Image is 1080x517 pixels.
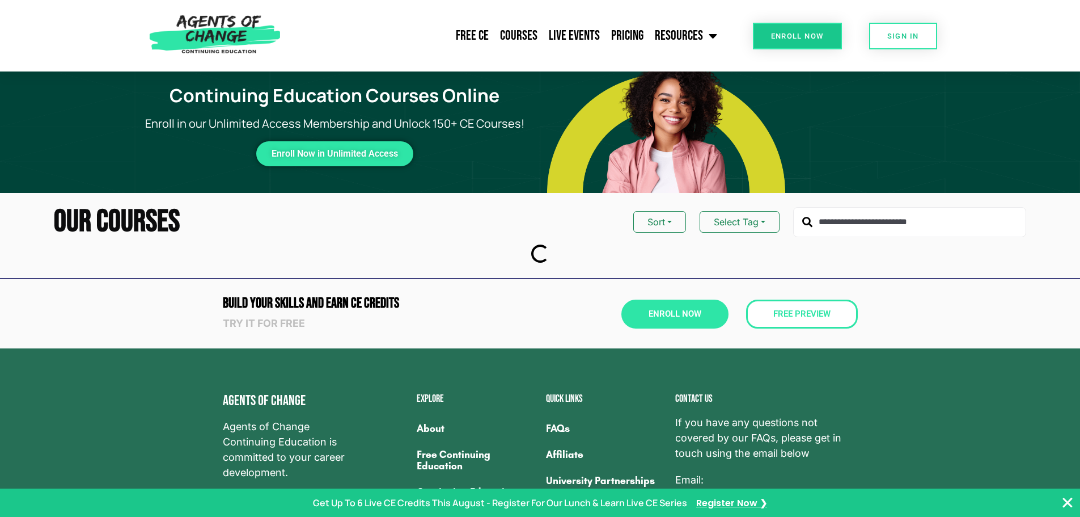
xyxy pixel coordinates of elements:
h4: Agents of Change [223,394,360,408]
p: Email: [675,473,858,503]
a: Enroll Now [753,23,842,49]
a: Free Preview [746,300,858,329]
button: Sort [633,211,686,233]
a: Affiliate [546,442,664,468]
a: Live Events [543,22,605,50]
h2: Explore [417,394,535,404]
button: Close Banner [1061,496,1074,510]
a: Free Continuing Education [417,442,535,479]
h2: Build Your Skills and Earn CE CREDITS [223,296,535,310]
a: University Partnerships [546,468,664,494]
a: FAQs [546,415,664,442]
a: [EMAIL_ADDRESS][DOMAIN_NAME] [675,487,849,503]
span: SIGN IN [887,32,919,40]
a: About [417,415,535,442]
h2: Contact us [675,394,858,404]
p: Enroll in our Unlimited Access Membership and Unlock 150+ CE Courses! [129,115,540,132]
span: If you have any questions not covered by our FAQs, please get in touch using the email below [675,415,858,461]
a: Free CE [450,22,494,50]
span: Enroll Now [649,310,701,318]
a: Continuing Education Courses [417,479,535,516]
a: Pricing [605,22,649,50]
a: Enroll Now [621,300,729,329]
span: Enroll Now in Unlimited Access [272,150,398,157]
h2: Our Courses [54,207,180,238]
span: Free Preview [773,310,831,318]
button: Select Tag [700,211,780,233]
a: Register Now ❯ [696,496,767,510]
a: Enroll Now in Unlimited Access [256,141,413,166]
nav: Menu [286,22,723,50]
span: Agents of Change Continuing Education is committed to your career development. [223,419,360,480]
span: Enroll Now [771,32,824,40]
h1: Continuing Education Courses Online [136,85,533,106]
a: Courses [494,22,543,50]
p: Get Up To 6 Live CE Credits This August - Register For Our Lunch & Learn Live CE Series [313,496,687,510]
h2: Quick Links [546,394,664,404]
a: SIGN IN [869,23,937,49]
a: Resources [649,22,723,50]
strong: Try it for free [223,317,305,329]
